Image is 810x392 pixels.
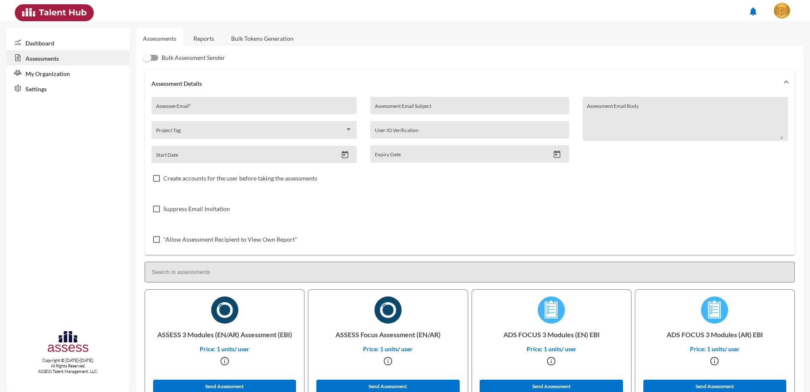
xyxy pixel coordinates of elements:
p: Price: 1 units/ user [315,345,461,353]
img: assesscompany-logo.png [47,330,89,356]
a: Settings [7,81,129,96]
a: Dashboard [7,35,129,50]
p: ADS FOCUS 3 Modules (EN) EBI [479,324,624,345]
p: Copyright © [DATE]-[DATE]. All Rights Reserved. ASSESS Talent Management, LLC. [7,358,129,374]
a: Reports [187,28,221,49]
span: Suppress Email Invitation [163,204,230,214]
p: Price: 1 units/ user [642,345,788,353]
a: Assessments [7,50,129,65]
a: My Organization [7,65,129,81]
span: Bulk Assessment Sender [162,53,225,63]
p: ADS FOCUS 3 Modules (AR) EBI [642,324,788,345]
p: ASSESS Focus Assessment (EN/AR) [315,324,461,345]
span: "Allow Assessment Recipient to View Own Report" [163,234,297,245]
p: Price: 1 units/ user [479,345,624,353]
div: Assessment Details [145,97,795,255]
input: Search in assessments [145,262,795,282]
a: Bulk Tokens Generation [224,28,300,49]
a: Assessments [143,35,176,42]
mat-panel-title: Assessment Details [151,80,778,87]
p: ASSESS 3 Modules (EN/AR) Assessment (EBI) [152,324,297,345]
p: Price: 1 units/ user [152,345,297,353]
button: Open calendar [550,150,564,159]
span: Create accounts for the user before taking the assessments [163,173,317,183]
mat-icon: notifications [748,6,758,17]
button: Open calendar [338,150,352,159]
mat-expansion-panel-header: Assessment Details [145,70,795,97]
